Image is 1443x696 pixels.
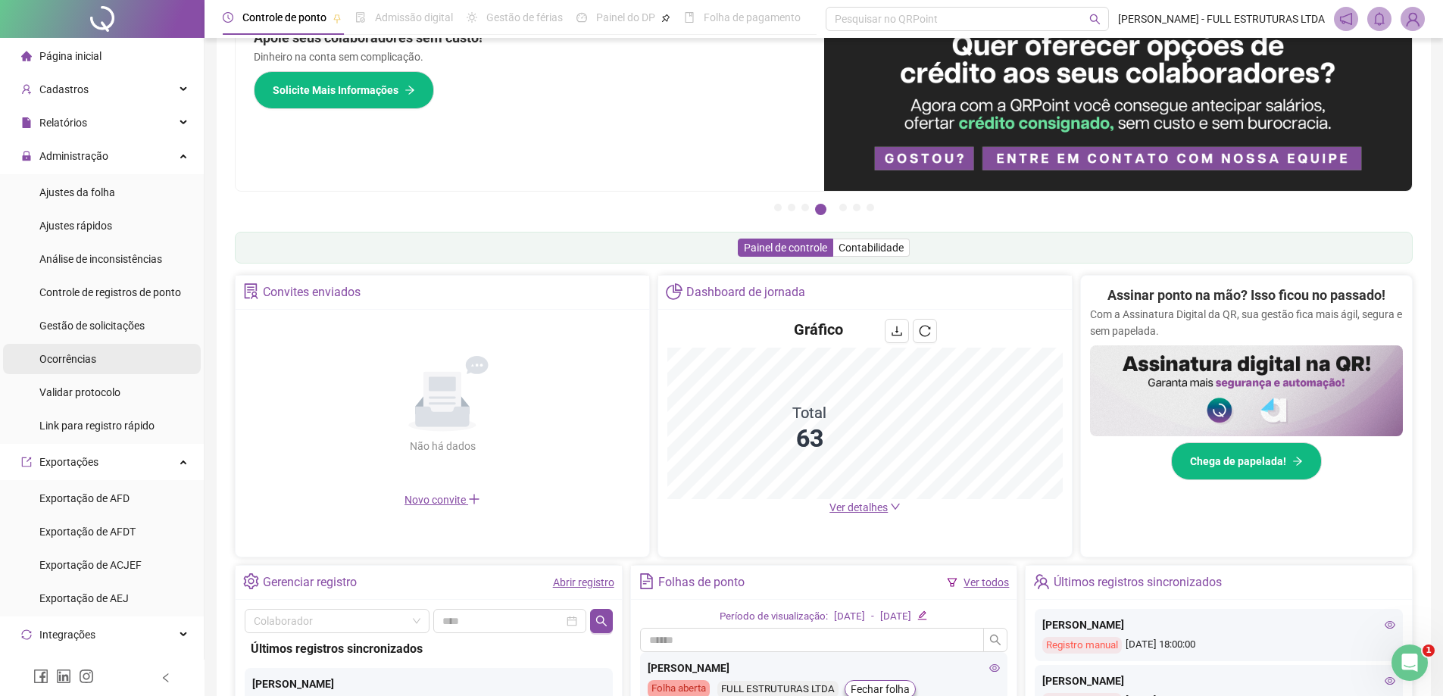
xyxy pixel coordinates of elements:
[829,501,888,513] span: Ver detalhes
[21,457,32,467] span: export
[917,610,927,620] span: edit
[39,83,89,95] span: Cadastros
[39,559,142,571] span: Exportação de ACJEF
[829,501,901,513] a: Ver detalhes down
[254,71,434,109] button: Solicite Mais Informações
[834,609,865,625] div: [DATE]
[486,11,563,23] span: Gestão de férias
[1054,570,1222,595] div: Últimos registros sincronizados
[1373,12,1386,26] span: bell
[891,325,903,337] span: download
[666,283,682,299] span: pie-chart
[467,12,477,23] span: sun
[648,660,1001,676] div: [PERSON_NAME]
[21,629,32,640] span: sync
[161,673,171,683] span: left
[658,570,745,595] div: Folhas de ponto
[839,204,847,211] button: 5
[576,12,587,23] span: dashboard
[1385,676,1395,686] span: eye
[252,676,605,692] div: [PERSON_NAME]
[39,320,145,332] span: Gestão de solicitações
[39,629,95,641] span: Integrações
[919,325,931,337] span: reload
[1391,645,1428,681] iframe: Intercom live chat
[1042,673,1395,689] div: [PERSON_NAME]
[720,609,828,625] div: Período de visualização:
[39,592,129,604] span: Exportação de AEJ
[1385,620,1395,630] span: eye
[871,609,874,625] div: -
[242,11,326,23] span: Controle de ponto
[824,9,1413,191] img: banner%2Fa8ee1423-cce5-4ffa-a127-5a2d429cc7d8.png
[880,609,911,625] div: [DATE]
[254,48,806,65] p: Dinheiro na conta sem complicação.
[39,526,136,538] span: Exportação de AFDT
[1401,8,1424,30] img: 71489
[355,12,366,23] span: file-done
[1089,14,1101,25] span: search
[243,283,259,299] span: solution
[333,14,342,23] span: pushpin
[251,639,607,658] div: Últimos registros sincronizados
[853,204,860,211] button: 6
[39,353,96,365] span: Ocorrências
[774,204,782,211] button: 1
[839,242,904,254] span: Contabilidade
[947,577,957,588] span: filter
[867,204,874,211] button: 7
[661,14,670,23] span: pushpin
[39,253,162,265] span: Análise de inconsistências
[39,492,130,504] span: Exportação de AFD
[404,85,415,95] span: arrow-right
[1190,453,1286,470] span: Chega de papelada!
[1118,11,1325,27] span: [PERSON_NAME] - FULL ESTRUTURAS LTDA
[39,186,115,198] span: Ajustes da folha
[21,117,32,128] span: file
[1171,442,1322,480] button: Chega de papelada!
[1090,345,1403,436] img: banner%2F02c71560-61a6-44d4-94b9-c8ab97240462.png
[1339,12,1353,26] span: notification
[794,319,843,340] h4: Gráfico
[1033,573,1049,589] span: team
[39,386,120,398] span: Validar protocolo
[1042,637,1395,654] div: [DATE] 18:00:00
[1423,645,1435,657] span: 1
[39,117,87,129] span: Relatórios
[21,51,32,61] span: home
[404,494,480,506] span: Novo convite
[56,669,71,684] span: linkedin
[1042,637,1122,654] div: Registro manual
[263,279,361,305] div: Convites enviados
[273,82,398,98] span: Solicite Mais Informações
[223,12,233,23] span: clock-circle
[815,204,826,215] button: 4
[704,11,801,23] span: Folha de pagamento
[39,220,112,232] span: Ajustes rápidos
[373,438,512,454] div: Não há dados
[989,634,1001,646] span: search
[890,501,901,512] span: down
[744,242,827,254] span: Painel de controle
[686,279,805,305] div: Dashboard de jornada
[1090,306,1403,339] p: Com a Assinatura Digital da QR, sua gestão fica mais ágil, segura e sem papelada.
[39,50,102,62] span: Página inicial
[596,11,655,23] span: Painel do DP
[684,12,695,23] span: book
[1292,456,1303,467] span: arrow-right
[1107,285,1385,306] h2: Assinar ponto na mão? Isso ficou no passado!
[964,576,1009,588] a: Ver todos
[243,573,259,589] span: setting
[801,204,809,211] button: 3
[375,11,453,23] span: Admissão digital
[33,669,48,684] span: facebook
[553,576,614,588] a: Abrir registro
[263,570,357,595] div: Gerenciar registro
[468,493,480,505] span: plus
[79,669,94,684] span: instagram
[788,204,795,211] button: 2
[989,663,1000,673] span: eye
[39,286,181,298] span: Controle de registros de ponto
[595,615,607,627] span: search
[639,573,654,589] span: file-text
